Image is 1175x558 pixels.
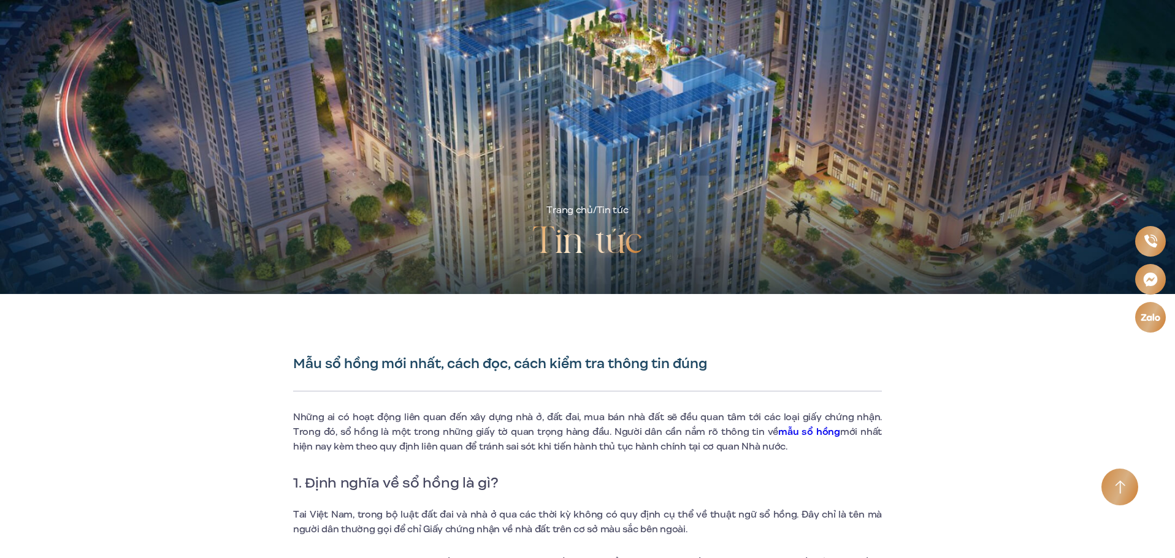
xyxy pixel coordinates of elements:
[293,410,882,439] span: Những ai có hoạt động liên quan đến xây dựng nhà ở, đất đai, mua bán nhà đất sẽ đều quan tâm tới ...
[546,203,628,218] div: /
[1144,234,1157,248] img: Phone icon
[293,355,882,372] h1: Mẫu sổ hồng mới nhất, cách đọc, cách kiểm tra thông tin đúng
[1115,480,1125,494] img: Arrow icon
[546,203,592,217] a: Trang chủ
[1142,271,1158,287] img: Messenger icon
[597,203,629,217] span: Tin tức
[293,508,882,536] span: Tai Việt Nam, trong bộ luật đất đai và nhà ở qua các thời kỳ không có quy định cụ thể về thuật ng...
[1140,312,1161,322] img: Zalo icon
[532,218,643,267] h2: Tin tức
[293,472,498,493] span: 1. Định nghĩa về sổ hồng là gì?
[778,425,840,439] a: mẫu sổ hồng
